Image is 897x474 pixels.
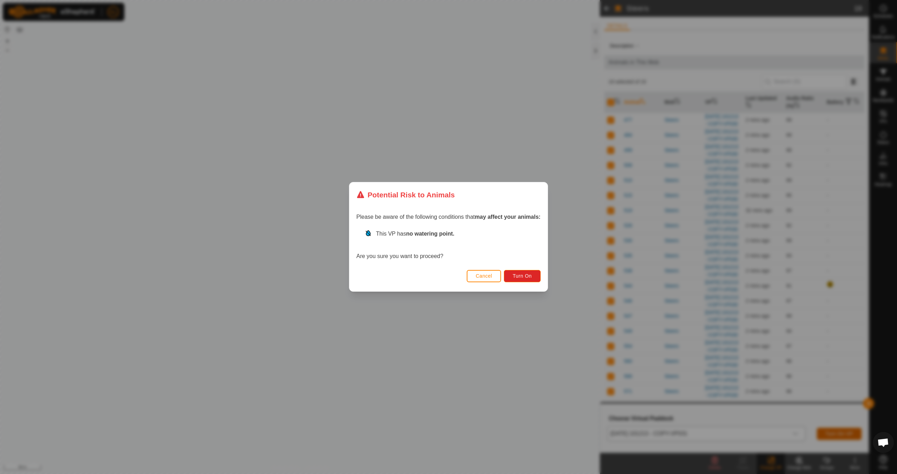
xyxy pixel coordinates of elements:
[504,270,541,282] button: Turn On
[873,432,894,453] a: Open chat
[356,214,541,220] span: Please be aware of the following conditions that
[406,231,454,237] strong: no watering point.
[376,231,454,237] span: This VP has
[356,189,455,200] div: Potential Risk to Animals
[467,270,501,282] button: Cancel
[476,273,492,279] span: Cancel
[475,214,541,220] strong: may affect your animals:
[356,230,541,261] div: Are you sure you want to proceed?
[513,273,532,279] span: Turn On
